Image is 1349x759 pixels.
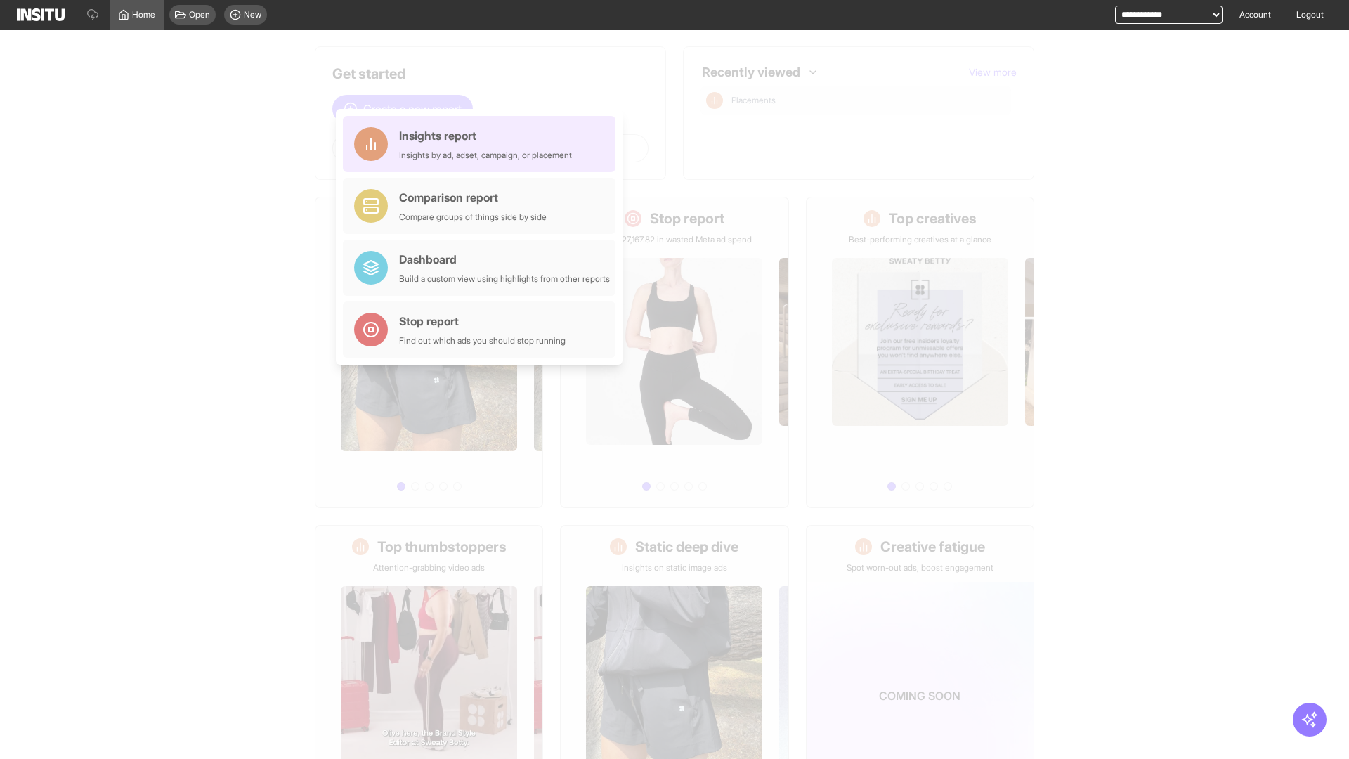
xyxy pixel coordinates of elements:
[399,127,572,144] div: Insights report
[17,8,65,21] img: Logo
[399,150,572,161] div: Insights by ad, adset, campaign, or placement
[132,9,155,20] span: Home
[244,9,261,20] span: New
[399,335,566,346] div: Find out which ads you should stop running
[189,9,210,20] span: Open
[399,273,610,285] div: Build a custom view using highlights from other reports
[399,212,547,223] div: Compare groups of things side by side
[399,313,566,330] div: Stop report
[399,189,547,206] div: Comparison report
[399,251,610,268] div: Dashboard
